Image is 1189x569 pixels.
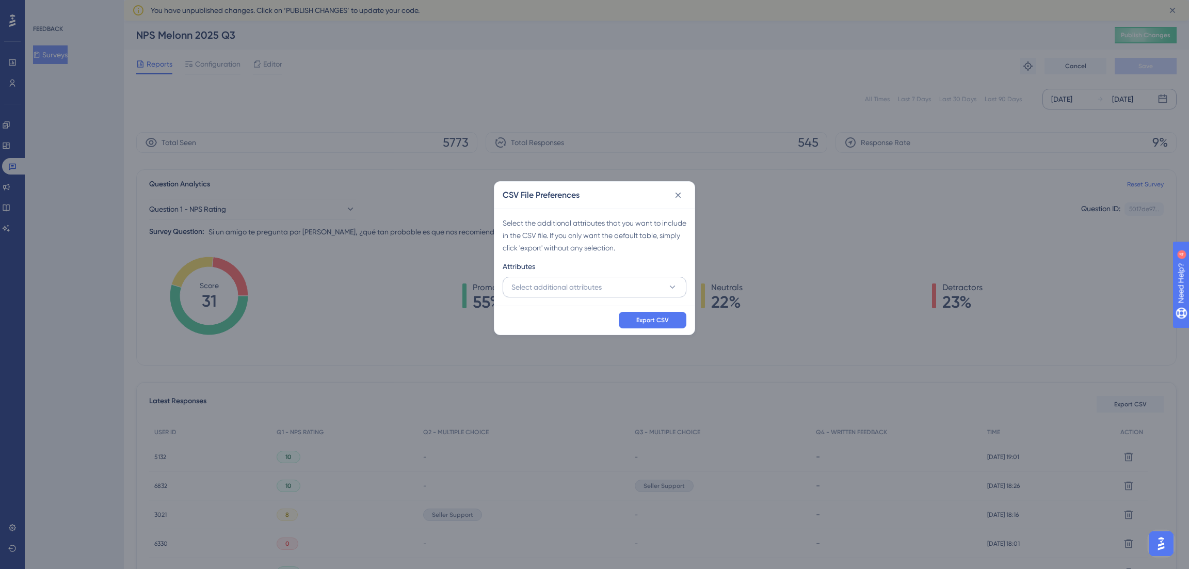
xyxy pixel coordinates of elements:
iframe: UserGuiding AI Assistant Launcher [1146,528,1177,559]
h2: CSV File Preferences [503,189,580,201]
span: Attributes [503,260,535,273]
span: Export CSV [636,316,669,324]
div: Select the additional attributes that you want to include in the CSV file. If you only want the d... [503,217,686,254]
span: Need Help? [24,3,65,15]
span: Select additional attributes [511,281,602,293]
div: 4 [72,5,75,13]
